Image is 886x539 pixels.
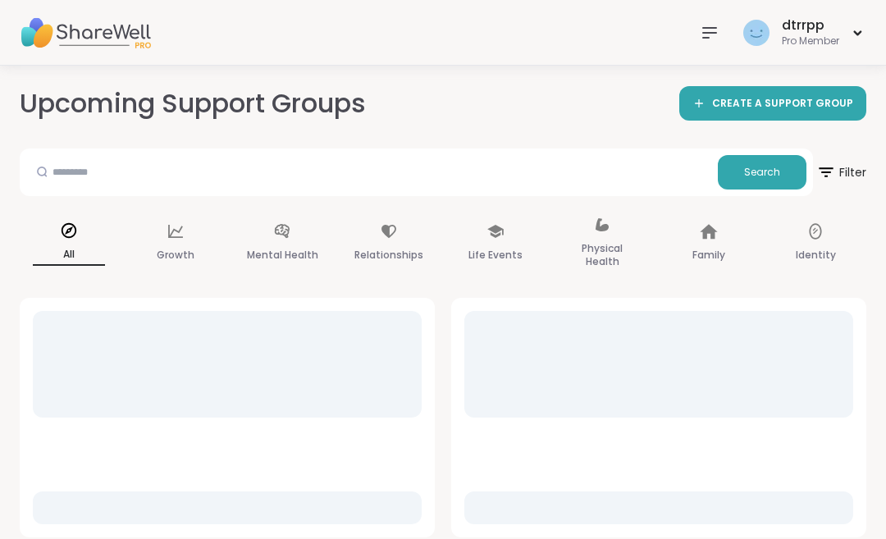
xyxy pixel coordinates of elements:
[782,34,839,48] div: Pro Member
[718,155,806,190] button: Search
[782,16,839,34] div: dtrrpp
[679,86,866,121] a: CREATE A SUPPORT GROUP
[743,20,770,46] img: dtrrpp
[157,245,194,265] p: Growth
[33,244,105,266] p: All
[712,97,853,111] span: CREATE A SUPPORT GROUP
[744,165,780,180] span: Search
[796,245,836,265] p: Identity
[354,245,423,265] p: Relationships
[816,153,866,192] span: Filter
[247,245,318,265] p: Mental Health
[816,148,866,196] button: Filter
[468,245,523,265] p: Life Events
[566,239,638,272] p: Physical Health
[692,245,725,265] p: Family
[20,4,151,62] img: ShareWell Nav Logo
[20,85,366,122] h2: Upcoming Support Groups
